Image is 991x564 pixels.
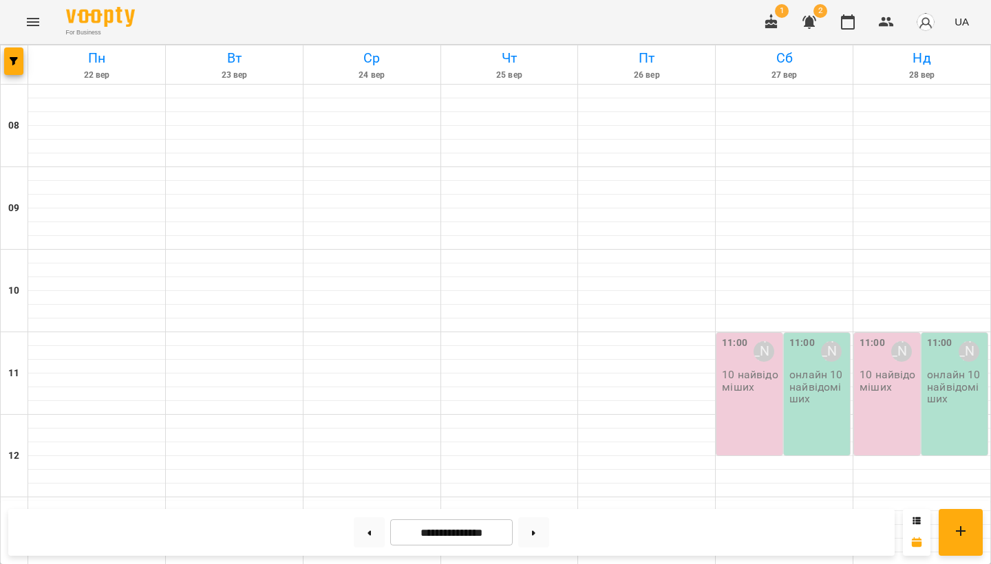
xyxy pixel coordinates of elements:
h6: 24 вер [306,69,438,82]
img: avatar_s.png [916,12,935,32]
h6: Сб [718,47,851,69]
h6: Чт [443,47,576,69]
h6: Нд [855,47,988,69]
h6: 25 вер [443,69,576,82]
h6: 23 вер [168,69,301,82]
p: 10 найвідоміших [860,369,917,393]
h6: Пт [580,47,713,69]
div: Олександра Слодзік [891,341,912,362]
h6: Пн [30,47,163,69]
label: 11:00 [927,336,952,351]
h6: 10 [8,283,19,299]
div: Садовенко Оксана [959,341,979,362]
h6: Вт [168,47,301,69]
p: онлайн 10 найвідоміших [789,369,847,404]
h6: 09 [8,201,19,216]
h6: 26 вер [580,69,713,82]
label: 11:00 [789,336,815,351]
div: Несененко Ганна Сергіївна [754,341,774,362]
p: 10 найвідоміших [722,369,780,393]
button: Menu [17,6,50,39]
label: 11:00 [722,336,747,351]
button: UA [949,9,974,34]
h6: 08 [8,118,19,133]
h6: Ср [306,47,438,69]
label: 11:00 [860,336,885,351]
h6: 27 вер [718,69,851,82]
h6: 11 [8,366,19,381]
h6: 28 вер [855,69,988,82]
div: Садовенко Оксана [821,341,842,362]
h6: 12 [8,448,19,464]
img: Voopty Logo [66,7,135,27]
span: 2 [813,4,827,18]
span: 1 [775,4,789,18]
span: UA [955,14,969,29]
h6: 22 вер [30,69,163,82]
p: онлайн 10 найвідоміших [927,369,985,404]
span: For Business [66,28,135,37]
